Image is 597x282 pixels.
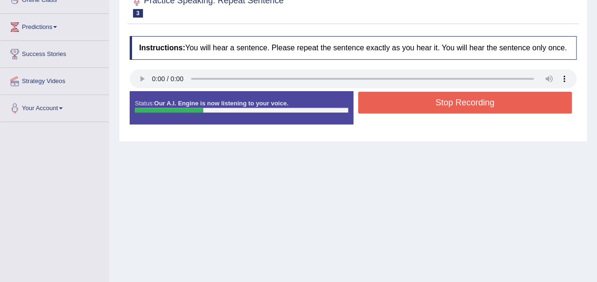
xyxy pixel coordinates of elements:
[358,92,572,113] button: Stop Recording
[154,100,288,107] strong: Our A.I. Engine is now listening to your voice.
[139,44,185,52] b: Instructions:
[133,9,143,18] span: 3
[0,14,109,38] a: Predictions
[0,68,109,92] a: Strategy Videos
[130,91,353,124] div: Status:
[0,41,109,65] a: Success Stories
[130,36,577,60] h4: You will hear a sentence. Please repeat the sentence exactly as you hear it. You will hear the se...
[0,95,109,119] a: Your Account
